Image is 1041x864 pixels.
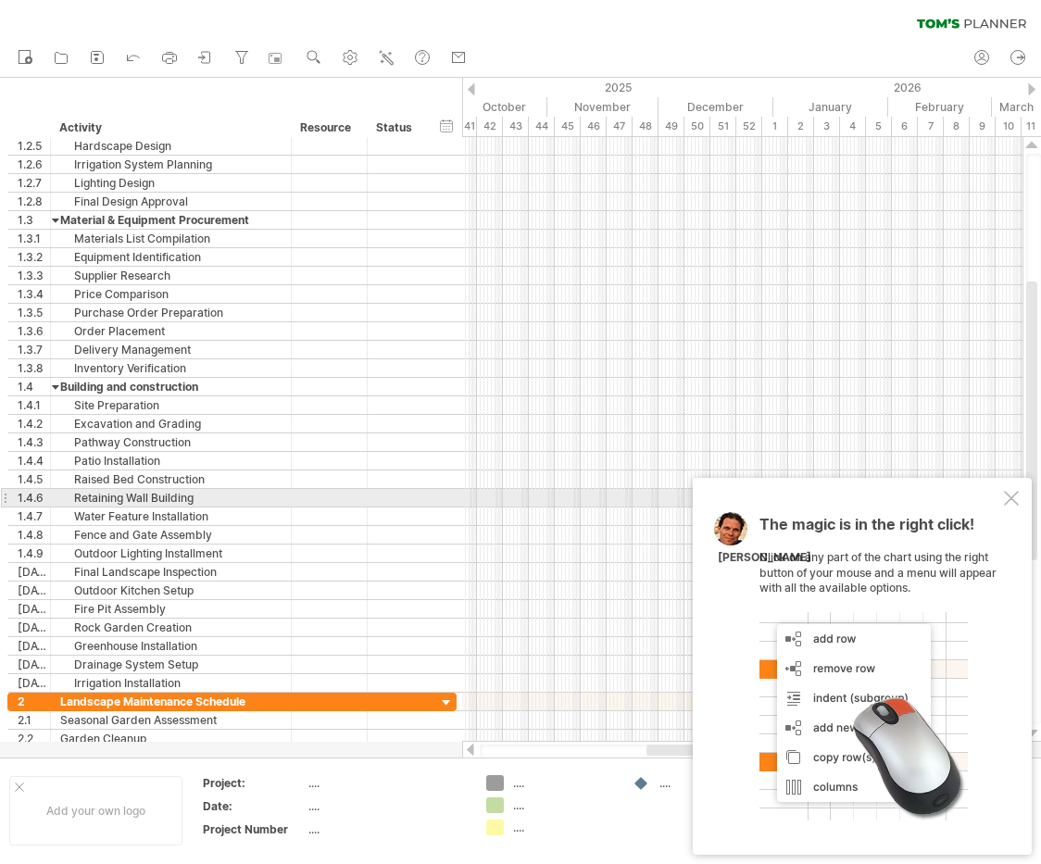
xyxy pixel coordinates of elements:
div: Irrigation Installation [60,674,282,692]
div: 43 [503,117,529,136]
div: 2.2 [18,730,50,747]
div: 1.3.7 [18,341,50,358]
div: 9 [970,117,996,136]
div: Activity [59,119,281,137]
div: .... [513,820,614,835]
div: Resource [300,119,357,137]
div: 42 [477,117,503,136]
div: 1.3 [18,211,50,229]
div: Inventory Verification [60,359,282,377]
div: 4 [840,117,866,136]
div: .... [308,821,464,837]
div: 1.3.5 [18,304,50,321]
div: Building and construction [60,378,282,395]
div: 1.4.3 [18,433,50,451]
div: Rock Garden Creation [60,619,282,636]
div: Status [376,119,417,137]
div: 51 [710,117,736,136]
div: 1.3.2 [18,248,50,266]
div: 41 [451,117,477,136]
div: [DATE] [18,619,50,636]
span: The magic is in the right click! [759,515,974,543]
div: 46 [581,117,607,136]
div: 6 [892,117,918,136]
div: Click on any part of the chart using the right button of your mouse and a menu will appear with a... [759,517,1000,820]
div: [DATE] [18,637,50,655]
div: Date: [203,798,305,814]
div: Final Landscape Inspection [60,563,282,581]
div: 2 [18,693,50,710]
div: Landscape Maintenance Schedule [60,693,282,710]
div: [PERSON_NAME] [718,550,811,566]
div: 10 [996,117,1022,136]
div: Supplier Research [60,267,282,284]
div: [DATE] [18,674,50,692]
div: 1.4.7 [18,507,50,525]
div: Materials List Compilation [60,230,282,247]
div: 1.4.9 [18,545,50,562]
div: Retaining Wall Building [60,489,282,507]
div: Fire Pit Assembly [60,600,282,618]
div: 47 [607,117,633,136]
div: 44 [529,117,555,136]
div: Material & Equipment Procurement [60,211,282,229]
div: Fence and Gate Assembly [60,526,282,544]
div: Project Number [203,821,305,837]
div: Greenhouse Installation [60,637,282,655]
div: November 2025 [547,97,658,117]
div: [DATE] [18,582,50,599]
div: February 2026 [888,97,992,117]
div: 2.1 [18,711,50,729]
div: 52 [736,117,762,136]
div: Outdoor Lighting Installment [60,545,282,562]
div: [DATE] [18,563,50,581]
div: 7 [918,117,944,136]
div: Lighting Design [60,174,282,192]
div: Drainage System Setup [60,656,282,673]
div: 1.4.6 [18,489,50,507]
div: 1.3.4 [18,285,50,303]
div: Raised Bed Construction [60,470,282,488]
div: .... [308,775,464,791]
div: 49 [658,117,684,136]
div: 1.3.8 [18,359,50,377]
div: 45 [555,117,581,136]
div: Garden Cleanup [60,730,282,747]
div: Seasonal Garden Assessment [60,711,282,729]
div: [DATE] [18,600,50,618]
div: Pathway Construction [60,433,282,451]
div: 3 [814,117,840,136]
div: Delivery Management [60,341,282,358]
div: 1.4 [18,378,50,395]
div: 1.4.5 [18,470,50,488]
div: Equipment Identification [60,248,282,266]
div: December 2025 [658,97,773,117]
div: 1.4.2 [18,415,50,432]
div: 1.2.7 [18,174,50,192]
div: 5 [866,117,892,136]
div: Hardscape Design [60,137,282,155]
div: Project: [203,775,305,791]
div: Purchase Order Preparation [60,304,282,321]
div: .... [513,797,614,813]
div: 1 [762,117,788,136]
div: Final Design Approval [60,193,282,210]
div: 1.4.1 [18,396,50,414]
div: 1.2.8 [18,193,50,210]
div: Site Preparation [60,396,282,414]
div: Irrigation System Planning [60,156,282,173]
div: 8 [944,117,970,136]
div: Excavation and Grading [60,415,282,432]
div: 2 [788,117,814,136]
div: Add your own logo [9,776,182,845]
div: 1.3.6 [18,322,50,340]
div: .... [513,775,614,791]
div: October 2025 [433,97,547,117]
div: 1.4.4 [18,452,50,470]
div: Patio Installation [60,452,282,470]
div: 1.4.8 [18,526,50,544]
div: .... [308,798,464,814]
div: 1.3.3 [18,267,50,284]
div: 1.3.1 [18,230,50,247]
div: Water Feature Installation [60,507,282,525]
